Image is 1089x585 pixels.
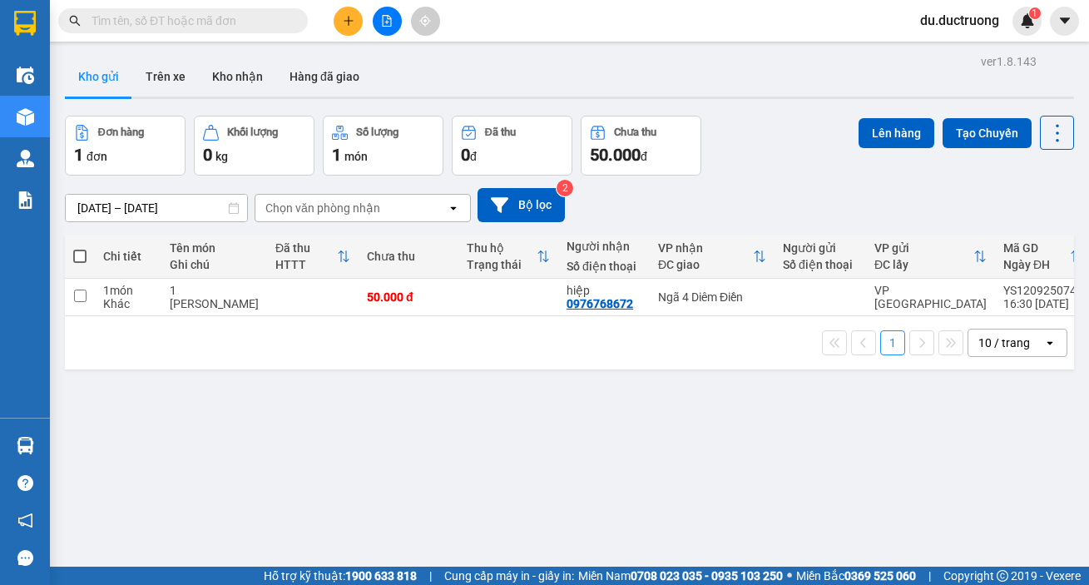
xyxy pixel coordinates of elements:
button: Tạo Chuyến [943,118,1032,148]
div: Chưa thu [367,250,450,263]
img: warehouse-icon [17,437,34,454]
span: ⚪️ [787,573,792,579]
div: VP gửi [874,241,973,255]
span: copyright [997,570,1008,582]
button: plus [334,7,363,36]
img: icon-new-feature [1020,13,1035,28]
button: aim [411,7,440,36]
span: du.ductruong [907,10,1012,31]
span: | [429,567,432,585]
span: 50.000 [590,145,641,165]
div: Ngày ĐH [1003,258,1070,271]
sup: 2 [557,180,573,196]
th: Toggle SortBy [650,235,775,279]
img: warehouse-icon [17,67,34,84]
button: Kho gửi [65,57,132,97]
span: 1 [74,145,83,165]
div: 50.000 đ [367,290,450,304]
span: 0 [461,145,470,165]
div: ĐC giao [658,258,753,271]
div: 10 / trang [978,335,1030,351]
button: Đã thu0đ [452,116,572,176]
div: Ngã 4 Diêm Điền [658,290,766,304]
span: search [69,15,81,27]
span: aim [419,15,431,27]
span: file-add [381,15,393,27]
img: solution-icon [17,191,34,209]
span: món [344,150,368,163]
div: Trạng thái [467,258,537,271]
span: kg [215,150,228,163]
svg: open [447,201,460,215]
div: 0976768672 [567,297,633,310]
div: Chi tiết [103,250,153,263]
span: đơn [87,150,107,163]
strong: 0708 023 035 - 0935 103 250 [631,569,783,583]
button: Lên hàng [859,118,934,148]
button: Số lượng1món [323,116,443,176]
span: đ [641,150,647,163]
div: HTTT [275,258,337,271]
span: caret-down [1057,13,1072,28]
div: Đã thu [485,126,516,138]
div: Thu hộ [467,241,537,255]
button: Đơn hàng1đơn [65,116,186,176]
div: 16:30 [DATE] [1003,297,1083,310]
div: Tên món [170,241,259,255]
div: ĐC lấy [874,258,973,271]
span: 0 [203,145,212,165]
img: logo-vxr [14,11,36,36]
div: hiệp [567,284,641,297]
input: Tìm tên, số ĐT hoặc mã đơn [92,12,288,30]
div: Khối lượng [227,126,278,138]
span: message [17,550,33,566]
th: Toggle SortBy [458,235,558,279]
div: Đã thu [275,241,337,255]
span: | [928,567,931,585]
img: warehouse-icon [17,108,34,126]
strong: 1900 633 818 [345,569,417,583]
button: caret-down [1050,7,1079,36]
div: 1 cát tông [170,284,259,310]
th: Toggle SortBy [866,235,995,279]
span: 1 [1032,7,1037,19]
span: đ [470,150,477,163]
span: Miền Nam [578,567,783,585]
span: plus [343,15,354,27]
div: VP nhận [658,241,753,255]
button: file-add [373,7,402,36]
span: question-circle [17,475,33,491]
div: VP [GEOGRAPHIC_DATA] [874,284,987,310]
div: ver 1.8.143 [981,52,1037,71]
span: Miền Bắc [796,567,916,585]
span: notification [17,513,33,528]
div: Người gửi [783,241,858,255]
div: Đơn hàng [98,126,144,138]
th: Toggle SortBy [267,235,359,279]
div: Chọn văn phòng nhận [265,200,380,216]
input: Select a date range. [66,195,247,221]
svg: open [1043,336,1057,350]
sup: 1 [1029,7,1041,19]
button: Chưa thu50.000đ [581,116,701,176]
strong: 0369 525 060 [844,569,916,583]
button: Khối lượng0kg [194,116,314,176]
div: Số lượng [356,126,398,138]
div: 1 món [103,284,153,297]
div: YS1209250743 [1003,284,1083,297]
img: warehouse-icon [17,150,34,167]
div: Chưa thu [614,126,656,138]
button: 1 [880,330,905,355]
div: Khác [103,297,153,310]
span: Hỗ trợ kỹ thuật: [264,567,417,585]
div: Mã GD [1003,241,1070,255]
div: Số điện thoại [567,260,641,273]
div: Số điện thoại [783,258,858,271]
button: Kho nhận [199,57,276,97]
button: Hàng đã giao [276,57,373,97]
div: Người nhận [567,240,641,253]
div: Ghi chú [170,258,259,271]
span: 1 [332,145,341,165]
span: Cung cấp máy in - giấy in: [444,567,574,585]
button: Bộ lọc [478,188,565,222]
